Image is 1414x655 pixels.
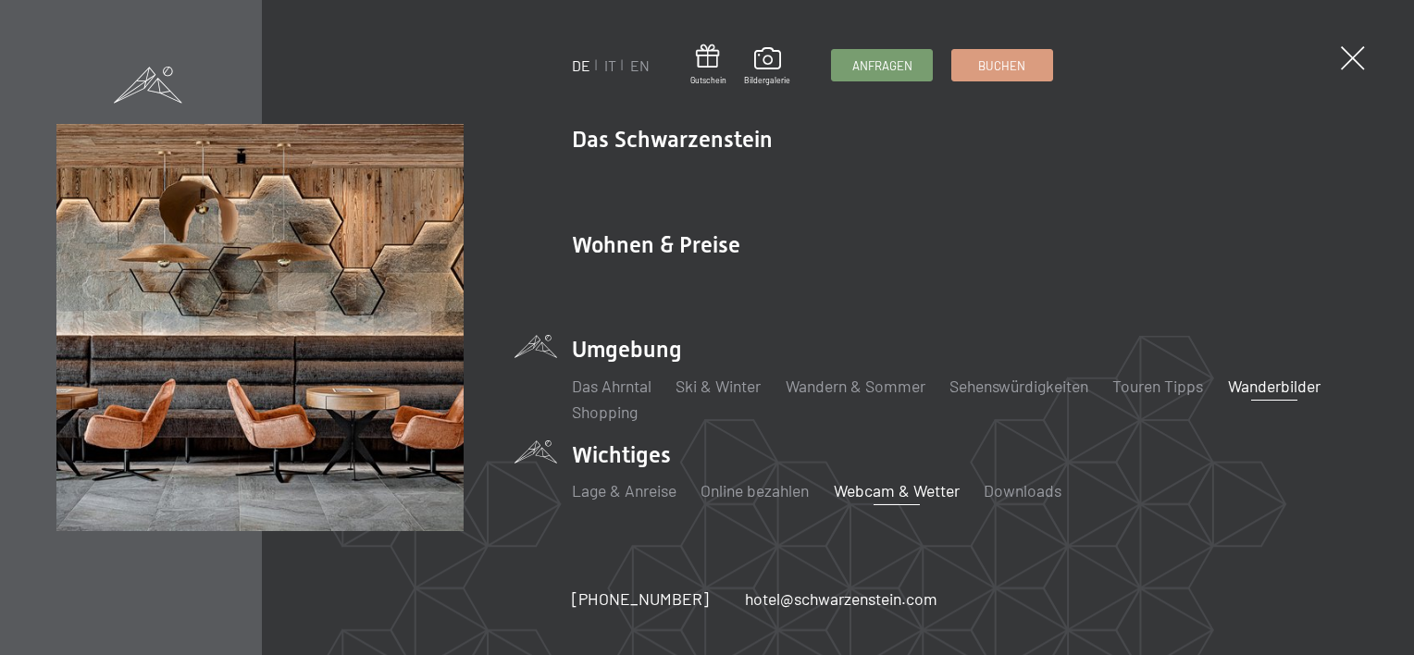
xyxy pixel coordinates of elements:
a: Wanderbilder [1228,376,1321,396]
a: Ski & Winter [676,376,761,396]
span: Anfragen [852,57,912,74]
a: Shopping [572,402,638,422]
a: [PHONE_NUMBER] [572,587,709,611]
a: IT [604,56,616,74]
span: Bildergalerie [744,75,790,86]
a: Webcam & Wetter [834,480,960,501]
a: DE [572,56,590,74]
a: Das Ahrntal [572,376,651,396]
span: Gutschein [690,75,726,86]
a: Touren Tipps [1112,376,1203,396]
img: Wellnesshotels - Bar - Spieltische - Kinderunterhaltung [56,124,464,531]
a: EN [630,56,650,74]
span: Buchen [978,57,1025,74]
a: Anfragen [832,50,932,80]
a: Bildergalerie [744,47,790,86]
a: Sehenswürdigkeiten [949,376,1088,396]
a: Gutschein [690,44,726,86]
a: Lage & Anreise [572,480,676,501]
a: Downloads [984,480,1061,501]
a: Online bezahlen [701,480,809,501]
span: [PHONE_NUMBER] [572,588,709,609]
a: Buchen [952,50,1052,80]
a: Wandern & Sommer [786,376,925,396]
a: hotel@schwarzenstein.com [745,587,937,611]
